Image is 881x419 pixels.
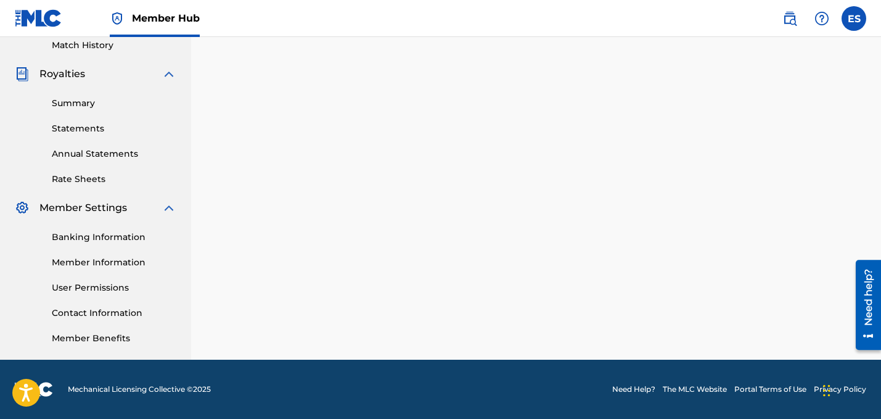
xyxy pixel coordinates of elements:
a: Member Benefits [52,332,176,345]
a: Portal Terms of Use [734,384,806,395]
span: Member Settings [39,201,127,215]
img: expand [162,67,176,81]
img: logo [15,382,53,397]
img: expand [162,201,176,215]
a: Summary [52,97,176,110]
img: search [782,11,797,26]
a: Privacy Policy [814,384,866,395]
a: Match History [52,39,176,52]
iframe: Resource Center [846,255,881,355]
a: Annual Statements [52,147,176,160]
div: Drag [823,372,830,409]
span: Member Hub [132,11,200,25]
a: Banking Information [52,231,176,244]
a: Rate Sheets [52,173,176,186]
img: Top Rightsholder [110,11,125,26]
img: Member Settings [15,201,30,215]
a: Statements [52,122,176,135]
span: Royalties [39,67,85,81]
img: Royalties [15,67,30,81]
a: Public Search [777,6,802,31]
a: Need Help? [612,384,655,395]
div: Help [809,6,834,31]
a: User Permissions [52,281,176,294]
a: Contact Information [52,307,176,320]
img: help [814,11,829,26]
a: Member Information [52,256,176,269]
span: Mechanical Licensing Collective © 2025 [68,384,211,395]
a: The MLC Website [663,384,727,395]
div: User Menu [842,6,866,31]
img: MLC Logo [15,9,62,27]
iframe: Chat Widget [819,360,881,419]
